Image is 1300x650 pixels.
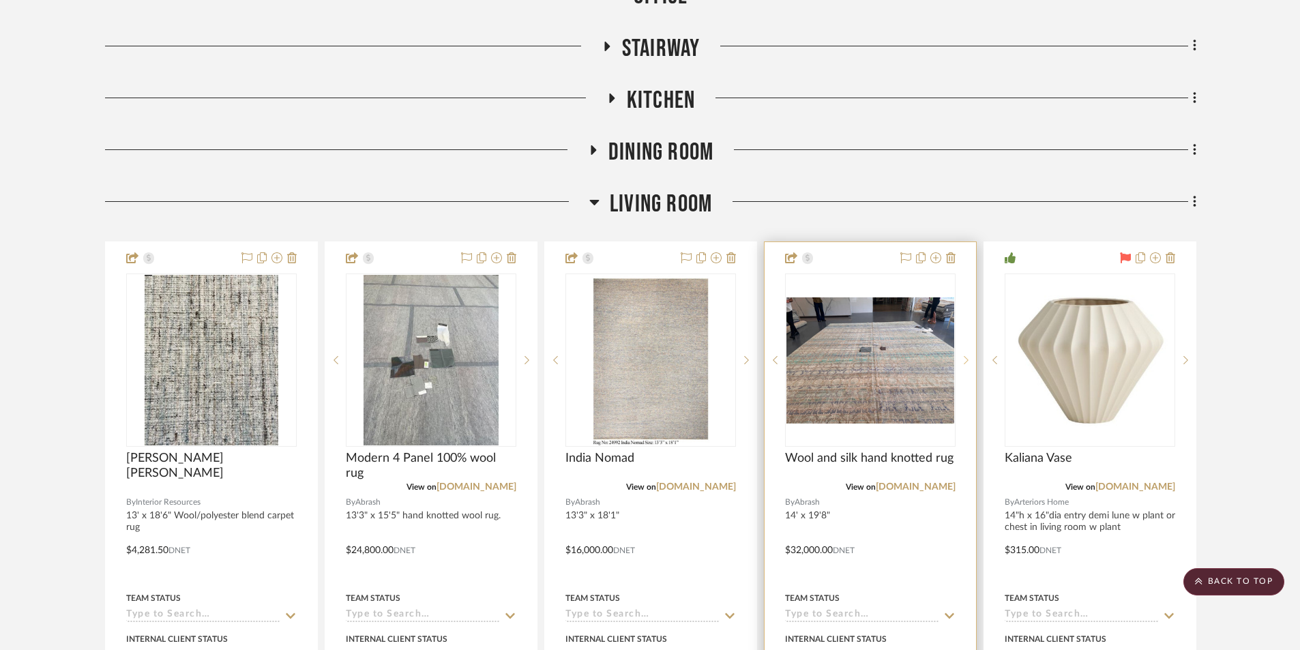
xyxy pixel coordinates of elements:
[626,483,656,491] span: View on
[846,483,876,491] span: View on
[1095,482,1175,492] a: [DOMAIN_NAME]
[795,496,820,509] span: Abrash
[589,275,713,445] img: India Nomad
[785,592,840,604] div: Team Status
[608,138,713,167] span: Dining Room
[136,496,201,509] span: Interior Resources
[565,496,575,509] span: By
[656,482,736,492] a: [DOMAIN_NAME]
[785,633,887,645] div: Internal Client Status
[565,451,634,466] span: India Nomad
[346,496,355,509] span: By
[1005,633,1106,645] div: Internal Client Status
[1006,276,1174,444] img: Kaliana Vase
[622,34,700,63] span: Stairway
[126,633,228,645] div: Internal Client Status
[1014,496,1069,509] span: Arteriors Home
[575,496,600,509] span: Abrash
[346,451,516,481] span: Modern 4 Panel 100% wool rug
[1005,451,1072,466] span: Kaliana Vase
[145,275,278,445] img: Seleta Green stone
[1005,496,1014,509] span: By
[786,274,955,446] div: 2
[126,592,181,604] div: Team Status
[126,496,136,509] span: By
[346,633,447,645] div: Internal Client Status
[565,609,720,622] input: Type to Search…
[127,274,296,446] div: 0
[1005,609,1159,622] input: Type to Search…
[565,592,620,604] div: Team Status
[407,483,437,491] span: View on
[876,482,956,492] a: [DOMAIN_NAME]
[355,496,381,509] span: Abrash
[126,451,297,481] span: [PERSON_NAME] [PERSON_NAME]
[437,482,516,492] a: [DOMAIN_NAME]
[610,190,712,219] span: Living Room
[785,609,939,622] input: Type to Search…
[346,274,516,446] div: 0
[566,274,735,446] div: 0
[346,609,500,622] input: Type to Search…
[627,86,695,115] span: Kitchen
[1183,568,1284,595] scroll-to-top-button: BACK TO TOP
[785,496,795,509] span: By
[364,275,498,445] img: Modern 4 Panel 100% wool rug
[1065,483,1095,491] span: View on
[565,633,667,645] div: Internal Client Status
[346,592,400,604] div: Team Status
[786,297,954,424] img: Wool and silk hand knotted rug
[1005,592,1059,604] div: Team Status
[785,451,954,466] span: Wool and silk hand knotted rug
[126,609,280,622] input: Type to Search…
